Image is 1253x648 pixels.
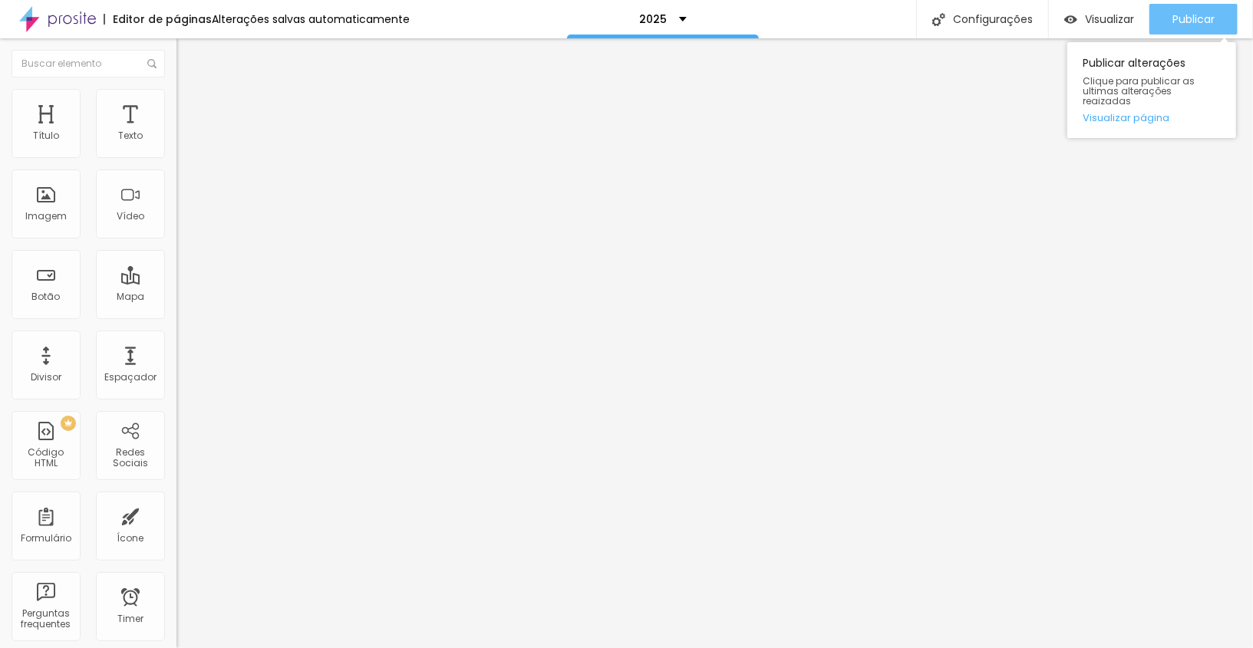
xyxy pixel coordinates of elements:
span: Publicar [1172,13,1215,25]
div: Imagem [25,211,67,222]
iframe: Editor [176,38,1253,648]
div: Timer [117,613,143,624]
div: Código HTML [15,447,76,469]
input: Buscar elemento [12,50,165,77]
button: Visualizar [1049,4,1149,35]
div: Publicar alterações [1067,42,1236,138]
div: Mapa [117,291,144,302]
div: Formulário [21,533,71,544]
div: Ícone [117,533,144,544]
img: Icone [147,59,157,68]
img: view-1.svg [1064,13,1077,26]
div: Divisor [31,372,61,383]
div: Redes Sociais [100,447,160,469]
span: Clique para publicar as ultimas alterações reaizadas [1083,76,1221,107]
div: Editor de páginas [104,14,212,25]
div: Perguntas frequentes [15,608,76,630]
a: Visualizar página [1083,113,1221,123]
div: Espaçador [104,372,157,383]
p: 2025 [640,14,668,25]
div: Texto [118,130,143,141]
button: Publicar [1149,4,1238,35]
img: Icone [932,13,945,26]
div: Botão [32,291,61,302]
span: Visualizar [1085,13,1134,25]
div: Alterações salvas automaticamente [212,14,410,25]
div: Título [33,130,59,141]
div: Vídeo [117,211,144,222]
